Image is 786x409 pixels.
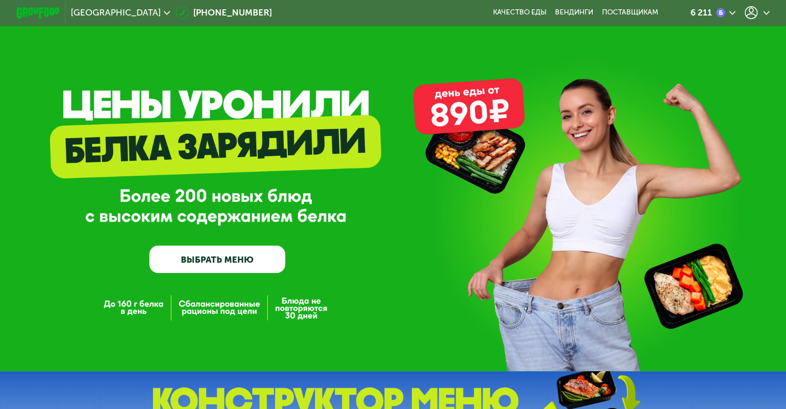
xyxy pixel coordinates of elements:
a: [PHONE_NUMBER] [176,6,272,19]
span: [GEOGRAPHIC_DATA] [71,8,161,17]
div: поставщикам [602,8,658,17]
div: 6 211 [690,8,712,17]
a: Вендинги [555,8,593,17]
a: Качество еды [492,8,546,17]
a: ВЫБРАТЬ МЕНЮ [149,246,285,273]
